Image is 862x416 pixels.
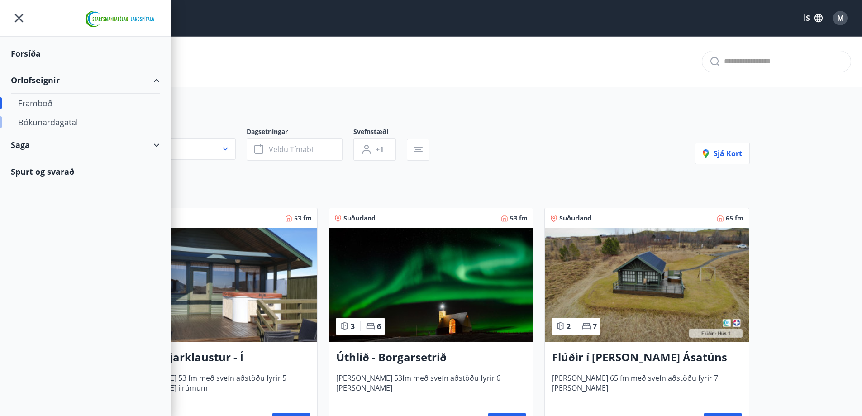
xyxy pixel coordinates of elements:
[552,373,742,403] span: [PERSON_NAME] 65 fm með svefn aðstöðu fyrir 7 [PERSON_NAME]
[829,7,851,29] button: M
[247,138,343,161] button: Veldu tímabil
[329,228,533,342] img: Paella dish
[81,10,160,28] img: union_logo
[120,373,310,403] span: [PERSON_NAME] 53 fm með svefn aðstöðu fyrir 5 [PERSON_NAME] í rúmum
[336,373,526,403] span: [PERSON_NAME] 53fm með svefn aðstöðu fyrir 6 [PERSON_NAME]
[695,143,750,164] button: Sjá kort
[376,144,384,154] span: +1
[343,214,376,223] span: Suðurland
[113,138,236,160] button: Allt
[726,214,743,223] span: 65 fm
[353,138,396,161] button: +1
[11,40,160,67] div: Forsíða
[567,321,571,331] span: 2
[11,158,160,185] div: Spurt og svarað
[336,349,526,366] h3: Úthlið - Borgarsetrið
[113,127,247,138] span: Svæði
[545,228,749,342] img: Paella dish
[113,228,317,342] img: Paella dish
[559,214,591,223] span: Suðurland
[510,214,528,223] span: 53 fm
[18,113,152,132] div: Bókunardagatal
[593,321,597,331] span: 7
[18,94,152,113] div: Framboð
[11,132,160,158] div: Saga
[837,13,844,23] span: M
[799,10,828,26] button: ÍS
[247,127,353,138] span: Dagsetningar
[294,214,312,223] span: 53 fm
[11,67,160,94] div: Orlofseignir
[351,321,355,331] span: 3
[552,349,742,366] h3: Flúðir í [PERSON_NAME] Ásatúns hús 1 - í [GEOGRAPHIC_DATA] C
[353,127,407,138] span: Svefnstæði
[269,144,315,154] span: Veldu tímabil
[11,10,27,26] button: menu
[703,148,742,158] span: Sjá kort
[377,321,381,331] span: 6
[120,349,310,366] h3: Kirkjubæjarklaustur - Í [PERSON_NAME] Hæðargarðs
